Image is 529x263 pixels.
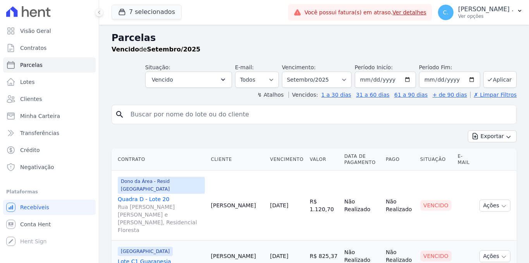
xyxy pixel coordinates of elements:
[3,159,96,175] a: Negativação
[20,129,59,137] span: Transferências
[282,64,316,70] label: Vencimento:
[3,125,96,141] a: Transferências
[356,92,389,98] a: 31 a 60 dias
[20,95,42,103] span: Clientes
[433,92,467,98] a: + de 90 dias
[420,200,452,211] div: Vencido
[483,71,517,88] button: Aplicar
[147,46,200,53] strong: Setembro/2025
[3,23,96,39] a: Visão Geral
[112,5,182,19] button: 7 selecionados
[383,171,417,241] td: Não Realizado
[20,78,35,86] span: Lotes
[235,64,254,70] label: E-mail:
[307,171,341,241] td: R$ 1.120,70
[152,75,173,84] span: Vencido
[267,149,306,171] th: Vencimento
[289,92,318,98] label: Vencidos:
[20,146,40,154] span: Crédito
[321,92,351,98] a: 1 a 30 dias
[304,9,426,17] span: Você possui fatura(s) em atraso.
[20,203,49,211] span: Recebíveis
[420,251,452,261] div: Vencido
[6,187,93,196] div: Plataformas
[112,46,139,53] strong: Vencido
[392,9,426,15] a: Ver detalhes
[257,92,283,98] label: ↯ Atalhos
[307,149,341,171] th: Valor
[115,110,124,119] i: search
[417,149,455,171] th: Situação
[20,44,46,52] span: Contratos
[479,200,510,212] button: Ações
[208,171,267,241] td: [PERSON_NAME]
[3,142,96,158] a: Crédito
[443,10,448,15] span: C.
[3,57,96,73] a: Parcelas
[20,163,54,171] span: Negativação
[355,64,393,70] label: Período Inicío:
[3,108,96,124] a: Minha Carteira
[383,149,417,171] th: Pago
[394,92,428,98] a: 61 a 90 dias
[341,149,383,171] th: Data de Pagamento
[112,31,517,45] h2: Parcelas
[470,92,517,98] a: ✗ Limpar Filtros
[118,195,205,234] a: Quadra D - Lote 20Rua [PERSON_NAME] [PERSON_NAME] e [PERSON_NAME], Residencial Floresta
[479,250,510,262] button: Ações
[126,107,513,122] input: Buscar por nome do lote ou do cliente
[270,202,288,208] a: [DATE]
[458,13,514,19] p: Ver opções
[118,203,205,234] span: Rua [PERSON_NAME] [PERSON_NAME] e [PERSON_NAME], Residencial Floresta
[455,149,477,171] th: E-mail
[270,253,288,259] a: [DATE]
[208,149,267,171] th: Cliente
[20,112,60,120] span: Minha Carteira
[432,2,529,23] button: C. [PERSON_NAME] . Ver opções
[419,63,480,72] label: Período Fim:
[3,200,96,215] a: Recebíveis
[3,91,96,107] a: Clientes
[112,45,200,54] p: de
[118,177,205,194] span: Dono da Área - Resid [GEOGRAPHIC_DATA]
[3,217,96,232] a: Conta Hent
[145,72,232,88] button: Vencido
[468,130,517,142] button: Exportar
[112,149,208,171] th: Contrato
[3,74,96,90] a: Lotes
[3,40,96,56] a: Contratos
[145,64,170,70] label: Situação:
[118,247,173,256] span: [GEOGRAPHIC_DATA]
[458,5,514,13] p: [PERSON_NAME] .
[20,61,43,69] span: Parcelas
[20,220,51,228] span: Conta Hent
[341,171,383,241] td: Não Realizado
[20,27,51,35] span: Visão Geral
